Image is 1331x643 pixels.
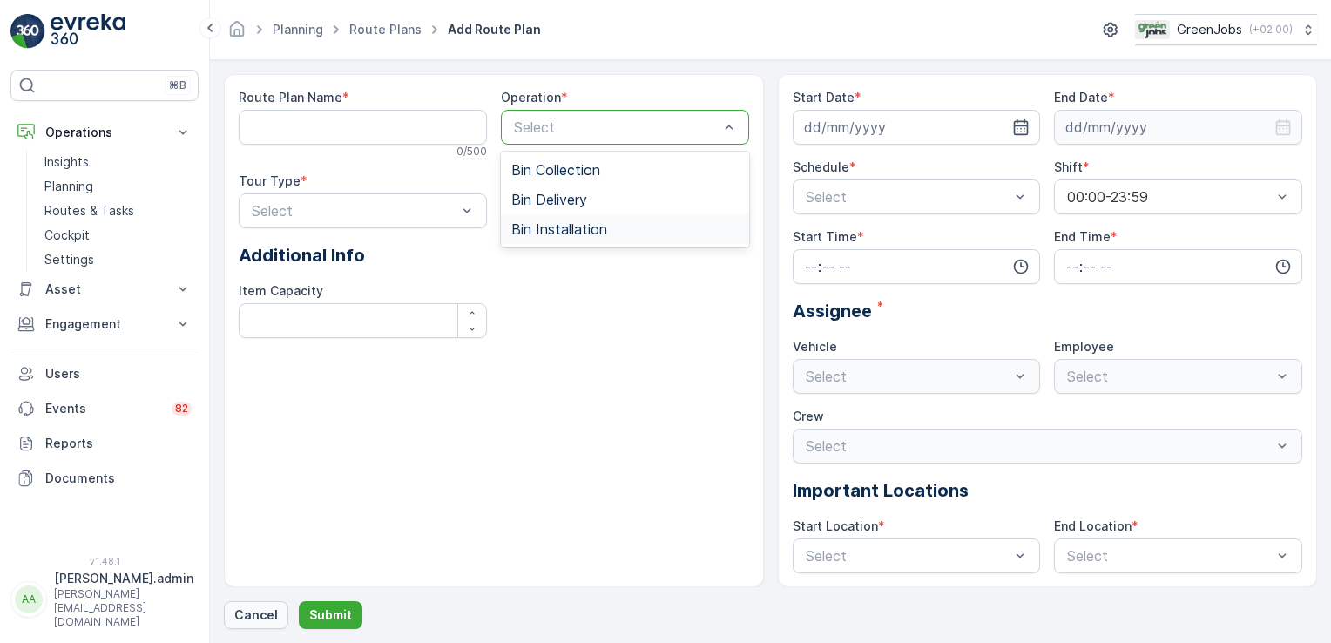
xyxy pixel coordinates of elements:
[224,601,288,629] button: Cancel
[15,585,43,613] div: AA
[806,186,1010,207] p: Select
[239,90,342,105] label: Route Plan Name
[299,601,362,629] button: Submit
[806,545,1010,566] p: Select
[239,173,301,188] label: Tour Type
[252,200,456,221] p: Select
[793,229,857,244] label: Start Time
[37,199,199,223] a: Routes & Tasks
[45,400,161,417] p: Events
[169,78,186,92] p: ⌘B
[10,461,199,496] a: Documents
[54,570,193,587] p: [PERSON_NAME].admin
[45,435,192,452] p: Reports
[1054,229,1111,244] label: End Time
[44,178,93,195] p: Planning
[10,307,199,342] button: Engagement
[1135,20,1170,39] img: Green_Jobs_Logo.png
[309,606,352,624] p: Submit
[10,356,199,391] a: Users
[10,570,199,629] button: AA[PERSON_NAME].admin[PERSON_NAME][EMAIL_ADDRESS][DOMAIN_NAME]
[793,110,1041,145] input: dd/mm/yyyy
[511,192,587,207] span: Bin Delivery
[511,221,607,237] span: Bin Installation
[37,247,199,272] a: Settings
[37,150,199,174] a: Insights
[793,90,855,105] label: Start Date
[793,298,872,324] span: Assignee
[44,227,90,244] p: Cockpit
[45,315,164,333] p: Engagement
[45,281,164,298] p: Asset
[793,518,878,533] label: Start Location
[1054,518,1132,533] label: End Location
[1067,545,1272,566] p: Select
[511,162,600,178] span: Bin Collection
[45,470,192,487] p: Documents
[444,21,544,38] span: Add Route Plan
[37,174,199,199] a: Planning
[10,391,199,426] a: Events82
[793,409,824,423] label: Crew
[349,22,422,37] a: Route Plans
[10,14,45,49] img: logo
[1249,23,1293,37] p: ( +02:00 )
[1054,90,1108,105] label: End Date
[1054,339,1114,354] label: Employee
[37,223,199,247] a: Cockpit
[10,426,199,461] a: Reports
[501,90,561,105] label: Operation
[239,242,365,268] span: Additional Info
[793,477,1303,504] p: Important Locations
[273,22,323,37] a: Planning
[239,283,323,298] label: Item Capacity
[44,202,134,220] p: Routes & Tasks
[10,272,199,307] button: Asset
[1054,110,1302,145] input: dd/mm/yyyy
[514,117,719,138] p: Select
[793,339,837,354] label: Vehicle
[44,153,89,171] p: Insights
[1135,14,1317,45] button: GreenJobs(+02:00)
[51,14,125,49] img: logo_light-DOdMpM7g.png
[45,365,192,382] p: Users
[44,251,94,268] p: Settings
[54,587,193,629] p: [PERSON_NAME][EMAIL_ADDRESS][DOMAIN_NAME]
[10,556,199,566] span: v 1.48.1
[45,124,164,141] p: Operations
[175,402,188,416] p: 82
[227,26,247,41] a: Homepage
[234,606,278,624] p: Cancel
[1054,159,1083,174] label: Shift
[456,145,487,159] p: 0 / 500
[1177,21,1242,38] p: GreenJobs
[793,159,849,174] label: Schedule
[10,115,199,150] button: Operations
